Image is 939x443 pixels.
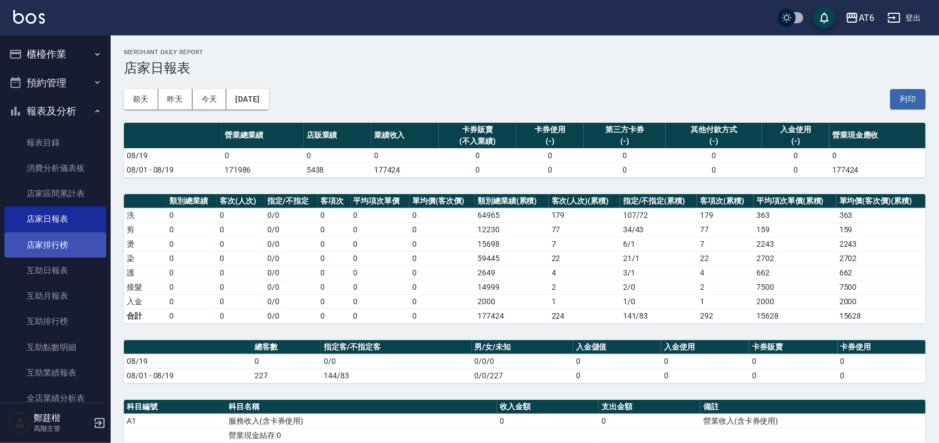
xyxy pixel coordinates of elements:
[497,400,599,414] th: 收入金額
[549,265,620,280] td: 4
[837,265,926,280] td: 662
[549,194,620,209] th: 客次(人次)(累積)
[837,294,926,309] td: 2000
[838,354,926,368] td: 0
[4,335,106,360] a: 互助點數明細
[124,237,167,251] td: 燙
[701,414,926,428] td: 營業收入(含卡券使用)
[859,11,874,25] div: AT6
[765,135,827,147] div: (-)
[409,265,475,280] td: 0
[217,309,264,323] td: 0
[754,237,837,251] td: 2243
[620,280,697,294] td: 2 / 0
[620,294,697,309] td: 1 / 0
[318,194,351,209] th: 客項次
[226,414,497,428] td: 服務收入(含卡券使用)
[217,222,264,237] td: 0
[124,194,926,324] table: a dense table
[829,163,926,177] td: 177424
[620,265,697,280] td: 3 / 1
[697,208,754,222] td: 179
[264,265,318,280] td: 0 / 0
[475,194,549,209] th: 類別總業績(累積)
[754,251,837,265] td: 2702
[573,368,661,383] td: 0
[620,251,697,265] td: 21 / 1
[697,309,754,323] td: 292
[124,89,158,110] button: 前天
[472,340,573,355] th: 男/女/未知
[837,237,926,251] td: 2243
[351,251,410,265] td: 0
[837,309,926,323] td: 15628
[4,360,106,385] a: 互助業績報表
[587,135,663,147] div: (-)
[252,354,321,368] td: 0
[124,280,167,294] td: 接髮
[318,208,351,222] td: 0
[34,424,90,434] p: 高階主管
[697,265,754,280] td: 4
[497,414,599,428] td: 0
[549,280,620,294] td: 2
[837,251,926,265] td: 2702
[697,280,754,294] td: 2
[318,280,351,294] td: 0
[829,123,926,149] th: 營業現金應收
[4,69,106,97] button: 預約管理
[749,340,837,355] th: 卡券販賣
[167,251,217,265] td: 0
[4,181,106,206] a: 店家區間累計表
[351,208,410,222] td: 0
[697,251,754,265] td: 22
[351,237,410,251] td: 0
[754,294,837,309] td: 2000
[124,60,926,76] h3: 店家日報表
[264,251,318,265] td: 0 / 0
[124,294,167,309] td: 入金
[217,280,264,294] td: 0
[409,208,475,222] td: 0
[4,206,106,232] a: 店家日報表
[321,368,472,383] td: 144/83
[264,194,318,209] th: 指定/不指定
[754,280,837,294] td: 7500
[4,283,106,309] a: 互助月報表
[549,251,620,265] td: 22
[321,354,472,368] td: 0/0
[124,123,926,178] table: a dense table
[304,123,371,149] th: 店販業績
[304,163,371,177] td: 5438
[409,309,475,323] td: 0
[549,309,620,323] td: 224
[409,237,475,251] td: 0
[599,400,701,414] th: 支出金額
[837,280,926,294] td: 7500
[890,89,926,110] button: 列印
[4,155,106,181] a: 消費分析儀表板
[838,368,926,383] td: 0
[838,340,926,355] th: 卡券使用
[167,222,217,237] td: 0
[754,222,837,237] td: 159
[599,414,701,428] td: 0
[351,194,410,209] th: 平均項次單價
[475,265,549,280] td: 2649
[217,251,264,265] td: 0
[668,135,759,147] div: (-)
[318,222,351,237] td: 0
[749,368,837,383] td: 0
[217,265,264,280] td: 0
[475,309,549,323] td: 177424
[754,208,837,222] td: 363
[4,385,106,411] a: 全店業績分析表
[264,309,318,323] td: 0/0
[475,237,549,251] td: 15698
[304,148,371,163] td: 0
[409,294,475,309] td: 0
[167,208,217,222] td: 0
[697,237,754,251] td: 7
[4,97,106,126] button: 報表及分析
[124,251,167,265] td: 染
